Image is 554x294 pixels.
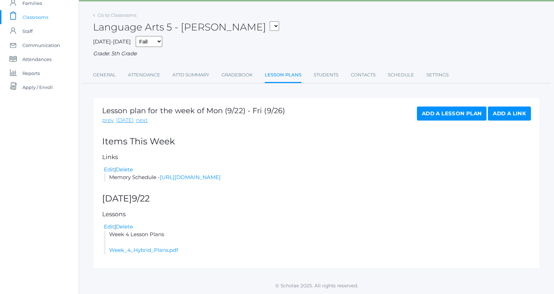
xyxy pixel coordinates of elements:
h2: Items This Week [102,137,531,146]
a: Contacts [351,68,376,82]
a: Attendance [128,68,160,82]
li: Memory Schedule - [104,173,531,182]
h1: Lesson plan for the week of Mon (9/22) - Fri (9/26) [102,107,285,115]
a: Lesson Plans [265,68,301,83]
a: Go to Classrooms [98,12,136,18]
span: Classrooms [22,10,48,24]
h2: Language Arts 5 - [PERSON_NAME] [93,22,279,33]
span: Apply / Enroll [22,80,53,94]
a: prev [102,116,114,124]
a: Schedule [388,68,414,82]
div: Grade: 5th Grade [93,50,540,58]
a: Attd Summary [172,68,209,82]
a: next [136,116,148,124]
span: Staff [22,24,33,38]
h2: [DATE] [102,194,531,204]
a: Delete [116,223,133,230]
p: © Scholae 2025. All rights reserved. [79,282,554,289]
a: General [93,68,116,82]
span: 9/22 [132,193,150,204]
span: [DATE]-[DATE] [93,38,131,45]
div: | [104,223,531,231]
a: Add a Lesson Plan [417,107,486,121]
a: Settings [426,68,449,82]
span: Communication [22,38,60,52]
a: Students [314,68,339,82]
a: Add a Link [488,107,531,121]
a: Edit [104,223,114,230]
a: Week_4_Hybrid_Plans.pdf [109,247,178,253]
a: Delete [116,166,133,173]
a: [URL][DOMAIN_NAME] [160,174,221,180]
a: Gradebook [221,68,253,82]
span: Reports [22,66,40,80]
a: Edit [104,166,114,173]
a: [DATE] [116,116,134,124]
h5: Links [102,154,531,160]
span: Attendances [22,52,51,66]
div: | [104,166,531,174]
h5: Lessons [102,211,531,218]
li: Week 4 Lesson Plans [104,231,531,254]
